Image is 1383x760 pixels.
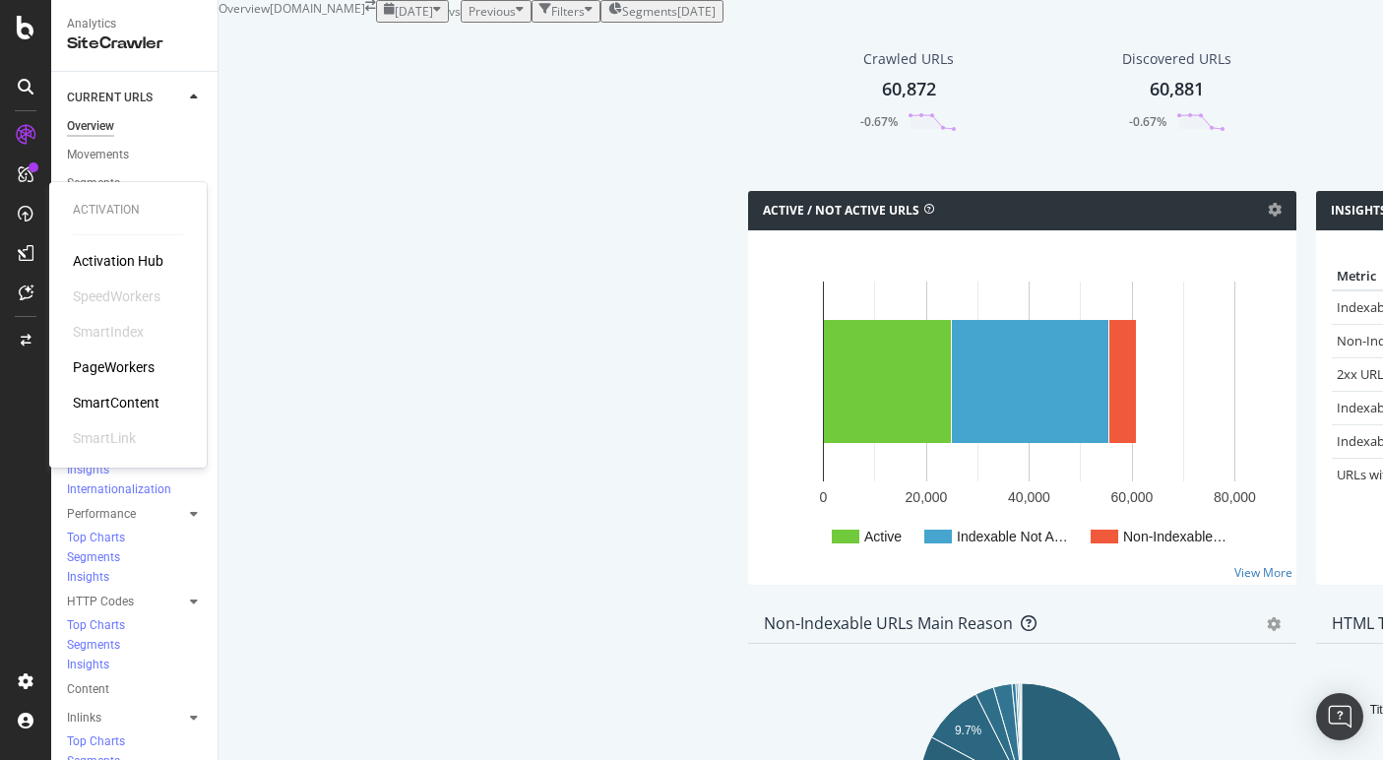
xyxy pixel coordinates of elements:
[67,173,204,194] a: Segments
[67,116,114,137] div: Overview
[551,3,585,20] div: Filters
[1267,617,1281,631] div: gear
[764,613,1013,633] div: Non-Indexable URLs Main Reason
[67,462,109,478] div: Insights
[1268,203,1282,217] i: Options
[67,656,204,675] a: Insights
[67,481,171,498] div: Internationalization
[1123,529,1226,544] text: Non-Indexable…
[882,77,936,102] div: 60,872
[67,549,120,566] div: Segments
[955,724,982,737] text: 9.7%
[67,679,109,700] div: Content
[73,428,136,448] div: SmartLink
[67,529,204,548] a: Top Charts
[67,88,153,108] div: CURRENT URLS
[622,3,677,20] span: Segments
[67,504,136,525] div: Performance
[864,529,902,544] text: Active
[67,145,129,165] div: Movements
[820,489,828,505] text: 0
[73,393,159,412] a: SmartContent
[73,251,163,271] a: Activation Hub
[73,286,160,306] div: SpeedWorkers
[67,548,204,568] a: Segments
[1316,693,1363,740] div: Open Intercom Messenger
[763,201,919,221] h4: Active / Not Active URLs
[67,592,184,612] a: HTTP Codes
[67,568,204,588] a: Insights
[1008,489,1050,505] text: 40,000
[67,636,204,656] a: Segments
[677,3,716,20] div: [DATE]
[67,480,191,500] a: Internationalization
[67,173,120,194] div: Segments
[1214,489,1256,505] text: 80,000
[73,202,183,219] div: Activation
[67,657,109,673] div: Insights
[67,32,202,55] div: SiteCrawler
[469,3,516,20] span: Previous
[957,529,1068,544] text: Indexable Not A…
[67,88,184,108] a: CURRENT URLS
[67,617,125,634] div: Top Charts
[67,708,101,728] div: Inlinks
[67,530,125,546] div: Top Charts
[1122,49,1231,69] div: Discovered URLs
[1111,489,1154,505] text: 60,000
[67,732,204,752] a: Top Charts
[67,461,204,480] a: Insights
[73,322,144,342] div: SmartIndex
[67,637,120,654] div: Segments
[67,116,204,137] a: Overview
[67,679,204,700] a: Content
[1150,77,1204,102] div: 60,881
[67,708,184,728] a: Inlinks
[395,3,433,20] span: 2025 Oct. 12th
[1234,564,1292,581] a: View More
[863,49,954,69] div: Crawled URLs
[67,569,109,586] div: Insights
[67,504,184,525] a: Performance
[860,113,898,130] div: -0.67%
[67,733,125,750] div: Top Charts
[73,357,155,377] a: PageWorkers
[1129,113,1166,130] div: -0.67%
[67,592,134,612] div: HTTP Codes
[906,489,948,505] text: 20,000
[67,616,204,636] a: Top Charts
[764,262,1280,569] svg: A chart.
[449,3,461,20] span: vs
[67,16,202,32] div: Analytics
[67,145,204,165] a: Movements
